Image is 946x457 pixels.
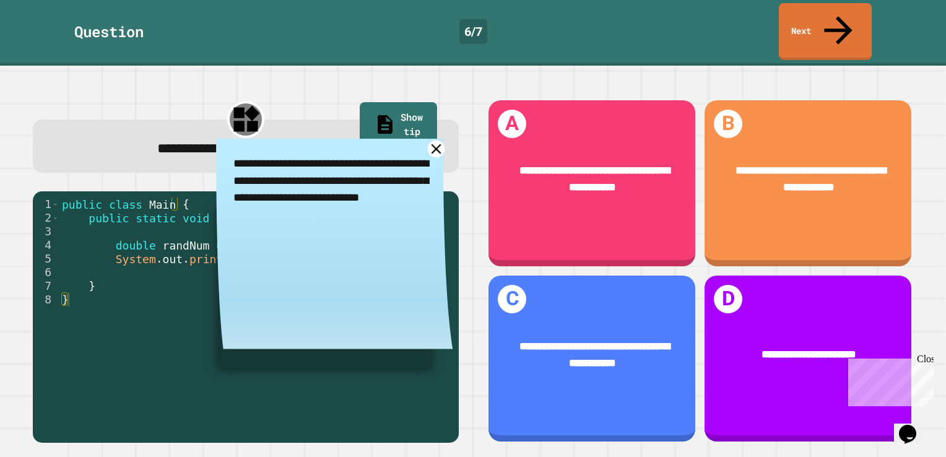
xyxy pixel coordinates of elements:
[714,110,742,138] h1: B
[498,285,526,313] h1: C
[714,285,742,313] h1: D
[52,211,59,225] span: Toggle code folding, rows 2 through 7
[52,198,59,211] span: Toggle code folding, rows 1 through 8
[33,252,59,266] div: 5
[33,198,59,211] div: 1
[843,354,934,406] iframe: chat widget
[74,20,144,43] div: Question
[33,238,59,252] div: 4
[33,293,59,307] div: 8
[894,407,934,445] iframe: chat widget
[33,279,59,293] div: 7
[459,19,487,44] div: 6 / 7
[498,110,526,138] h1: A
[360,102,437,148] a: Show tip
[779,3,872,60] a: Next
[33,266,59,279] div: 6
[33,211,59,225] div: 2
[33,225,59,238] div: 3
[5,5,85,79] div: Chat with us now!Close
